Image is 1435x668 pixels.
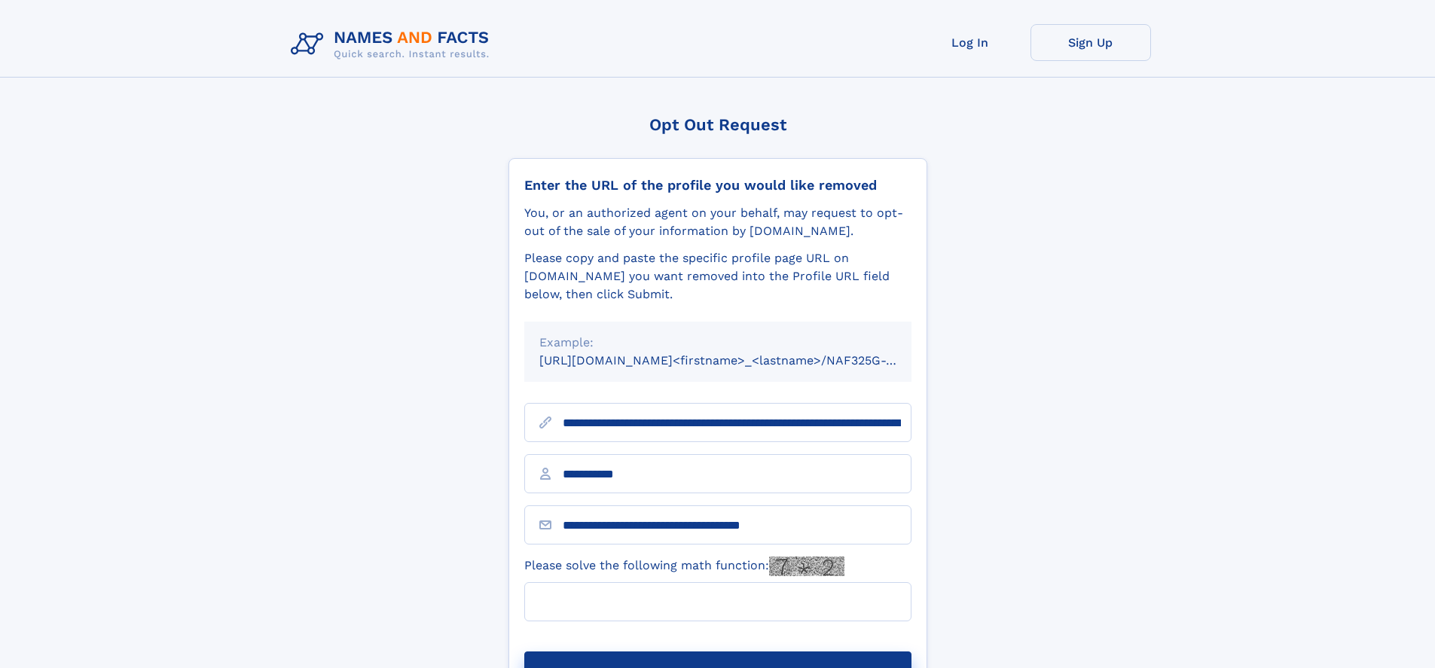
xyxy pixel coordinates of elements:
[524,204,911,240] div: You, or an authorized agent on your behalf, may request to opt-out of the sale of your informatio...
[524,177,911,194] div: Enter the URL of the profile you would like removed
[524,249,911,303] div: Please copy and paste the specific profile page URL on [DOMAIN_NAME] you want removed into the Pr...
[539,353,940,368] small: [URL][DOMAIN_NAME]<firstname>_<lastname>/NAF325G-xxxxxxxx
[1030,24,1151,61] a: Sign Up
[539,334,896,352] div: Example:
[524,557,844,576] label: Please solve the following math function:
[910,24,1030,61] a: Log In
[285,24,502,65] img: Logo Names and Facts
[508,115,927,134] div: Opt Out Request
